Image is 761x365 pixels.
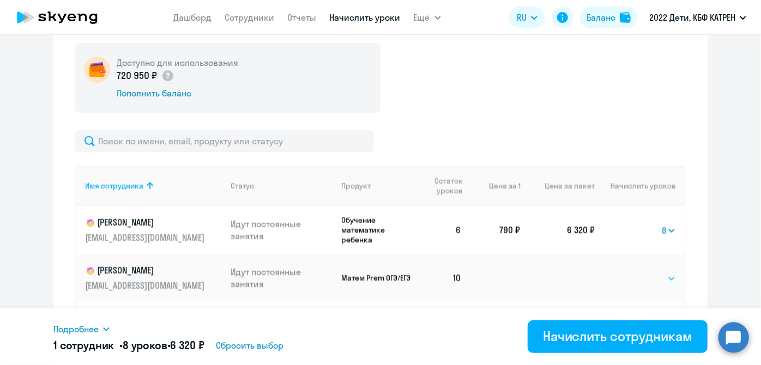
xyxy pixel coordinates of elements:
img: child [85,265,96,276]
button: Балансbalance [580,7,637,28]
button: 2022 Дети, КБФ КАТРЕН [644,4,752,31]
div: Пополнить баланс [117,87,238,99]
p: [PERSON_NAME] [85,264,207,277]
div: Статус [231,181,333,191]
h5: 1 сотрудник • • [53,338,204,353]
th: Цена за 1 [470,166,521,205]
span: 6 320 ₽ [171,338,204,352]
span: Остаток уроков [424,176,462,196]
div: Имя сотрудника [85,181,222,191]
a: Дашборд [174,12,212,23]
td: 6 320 ₽ [521,205,595,254]
div: Остаток уроков [424,176,470,196]
div: Продукт [341,181,371,191]
p: [EMAIL_ADDRESS][DOMAIN_NAME] [85,232,207,244]
a: Начислить уроки [330,12,401,23]
h5: Доступно для использования [117,57,238,69]
td: 10 [415,254,470,301]
a: child[PERSON_NAME][EMAIL_ADDRESS][DOMAIN_NAME] [85,264,222,291]
button: Начислить сотрудникам [528,320,708,353]
div: Статус [231,181,254,191]
button: RU [509,7,545,28]
p: 720 950 ₽ [117,69,174,83]
img: balance [620,12,631,23]
p: Идут постоянные занятия [231,266,333,290]
p: [EMAIL_ADDRESS][DOMAIN_NAME] [85,279,207,291]
span: Ещё [414,11,430,24]
input: Поиск по имени, email, продукту или статусу [75,130,374,152]
button: Ещё [414,7,441,28]
a: child[PERSON_NAME][EMAIL_ADDRESS][DOMAIN_NAME] [85,216,222,244]
div: Начислить сотрудникам [543,327,692,345]
p: Идут постоянные занятия [231,218,333,242]
img: wallet-circle.png [84,57,110,83]
div: Продукт [341,181,415,191]
span: RU [517,11,527,24]
p: [PERSON_NAME] [85,216,207,229]
td: 7 [415,301,470,360]
a: Сотрудники [225,12,275,23]
span: 8 уроков [123,338,167,352]
span: Подробнее [53,323,99,336]
th: Цена за пакет [521,166,595,205]
a: Отчеты [288,12,317,23]
th: Начислить уроков [595,166,685,205]
td: 6 [415,205,470,254]
img: child [85,217,96,228]
div: Имя сотрудника [85,181,143,191]
p: Обучение математике ребенка [341,215,415,245]
div: Баланс [587,11,615,24]
p: Матем Prem ОГЭ/ЕГЭ [341,273,415,283]
span: Сбросить выбор [216,339,284,352]
p: 2022 Дети, КБФ КАТРЕН [649,11,735,24]
td: 790 ₽ [470,205,521,254]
